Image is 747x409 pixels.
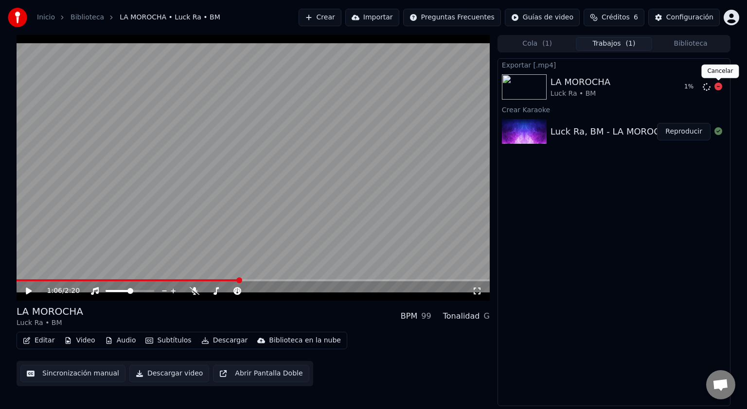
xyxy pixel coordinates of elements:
[551,75,610,89] div: LA MOROCHA
[551,125,673,138] div: Luck Ra, BM - LA MOROCHA
[47,286,62,296] span: 1:06
[505,9,580,26] button: Guías de video
[299,9,341,26] button: Crear
[634,13,638,22] span: 6
[142,334,195,347] button: Subtítulos
[71,13,104,22] a: Biblioteca
[19,334,58,347] button: Editar
[37,13,55,22] a: Inicio
[101,334,140,347] button: Audio
[652,37,729,51] button: Biblioteca
[576,37,653,51] button: Trabajos
[551,89,610,99] div: Luck Ra • BM
[401,310,417,322] div: BPM
[269,336,341,345] div: Biblioteca en la nube
[584,9,644,26] button: Créditos6
[8,8,27,27] img: youka
[197,334,252,347] button: Descargar
[60,334,99,347] button: Video
[666,13,713,22] div: Configuración
[602,13,630,22] span: Créditos
[403,9,501,26] button: Preguntas Frecuentes
[129,365,209,382] button: Descargar video
[213,365,309,382] button: Abrir Pantalla Doble
[17,305,83,318] div: LA MOROCHA
[17,318,83,328] div: Luck Ra • BM
[65,286,80,296] span: 2:20
[701,65,739,78] div: Cancelar
[37,13,220,22] nav: breadcrumb
[706,370,735,399] a: Chat abierto
[443,310,480,322] div: Tonalidad
[483,310,489,322] div: G
[657,123,711,140] button: Reproducir
[345,9,399,26] button: Importar
[498,103,730,115] div: Crear Karaoke
[47,286,71,296] div: /
[421,310,431,322] div: 99
[499,37,576,51] button: Cola
[120,13,220,22] span: LA MOROCHA • Luck Ra • BM
[498,59,730,70] div: Exportar [.mp4]
[648,9,720,26] button: Configuración
[542,39,552,49] span: ( 1 )
[626,39,636,49] span: ( 1 )
[20,365,125,382] button: Sincronización manual
[684,83,699,91] div: 1 %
